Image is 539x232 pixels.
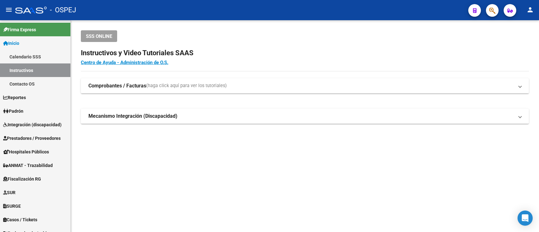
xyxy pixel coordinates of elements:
span: Firma Express [3,26,36,33]
mat-icon: person [526,6,534,14]
span: Prestadores / Proveedores [3,135,61,142]
div: Open Intercom Messenger [518,211,533,226]
button: SSS ONLINE [81,30,117,42]
mat-expansion-panel-header: Mecanismo Integración (Discapacidad) [81,109,529,124]
span: SSS ONLINE [86,33,112,39]
span: Casos / Tickets [3,216,37,223]
h2: Instructivos y Video Tutoriales SAAS [81,47,529,59]
span: Padrón [3,108,23,115]
mat-icon: menu [5,6,13,14]
span: Reportes [3,94,26,101]
strong: Mecanismo Integración (Discapacidad) [88,113,177,120]
span: Fiscalización RG [3,175,41,182]
mat-expansion-panel-header: Comprobantes / Facturas(haga click aquí para ver los tutoriales) [81,78,529,93]
span: Hospitales Públicos [3,148,49,155]
a: Centro de Ayuda - Administración de O.S. [81,60,168,65]
span: ANMAT - Trazabilidad [3,162,53,169]
strong: Comprobantes / Facturas [88,82,146,89]
span: (haga click aquí para ver los tutoriales) [146,82,227,89]
span: SURGE [3,203,21,210]
span: Integración (discapacidad) [3,121,62,128]
span: Inicio [3,40,19,47]
span: SUR [3,189,15,196]
span: - OSPEJ [50,3,76,17]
